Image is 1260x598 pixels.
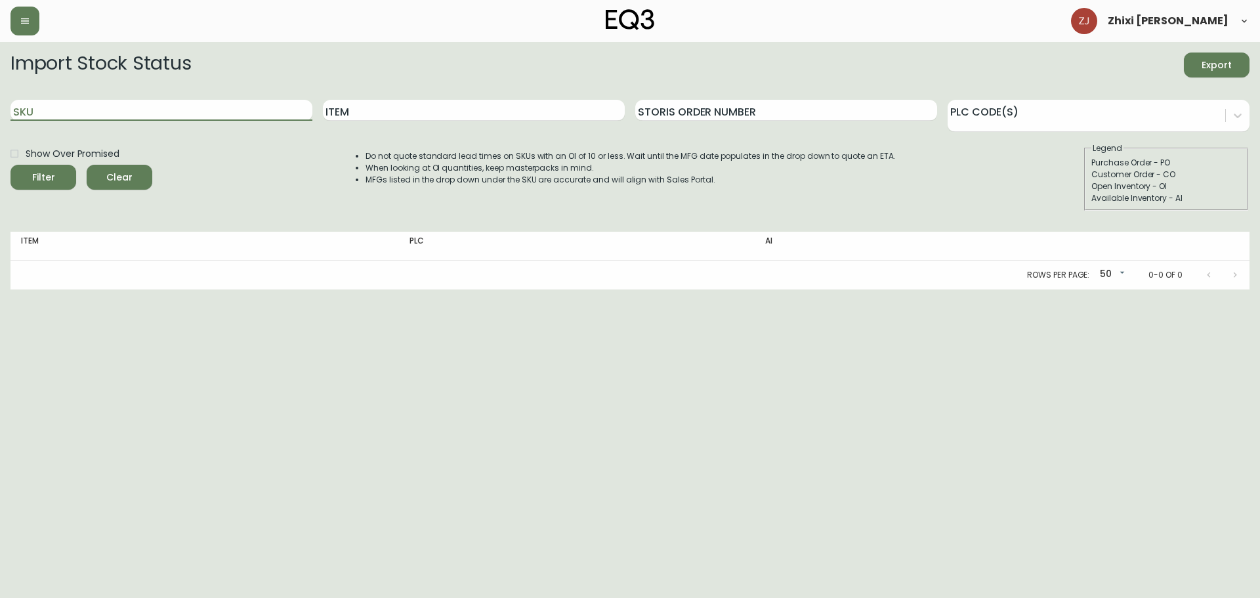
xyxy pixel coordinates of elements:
div: Available Inventory - AI [1091,192,1241,204]
button: Export [1184,53,1249,77]
div: 50 [1095,264,1127,286]
li: Do not quote standard lead times on SKUs with an OI of 10 or less. Wait until the MFG date popula... [366,150,896,162]
p: 0-0 of 0 [1148,269,1183,281]
button: Filter [10,165,76,190]
li: MFGs listed in the drop down under the SKU are accurate and will align with Sales Portal. [366,174,896,186]
span: Export [1194,57,1239,74]
li: When looking at OI quantities, keep masterpacks in mind. [366,162,896,174]
h2: Import Stock Status [10,53,191,77]
th: PLC [399,232,755,261]
div: Open Inventory - OI [1091,181,1241,192]
div: Purchase Order - PO [1091,157,1241,169]
img: cdf3aad9aedaaf2f6daeaadb24178489 [1071,8,1097,34]
div: Customer Order - CO [1091,169,1241,181]
button: Clear [87,165,152,190]
legend: Legend [1091,142,1123,154]
span: Show Over Promised [26,147,119,161]
th: AI [755,232,1038,261]
img: logo [606,9,654,30]
th: Item [10,232,399,261]
span: Clear [97,169,142,186]
p: Rows per page: [1027,269,1089,281]
span: Zhixi [PERSON_NAME] [1108,16,1228,26]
